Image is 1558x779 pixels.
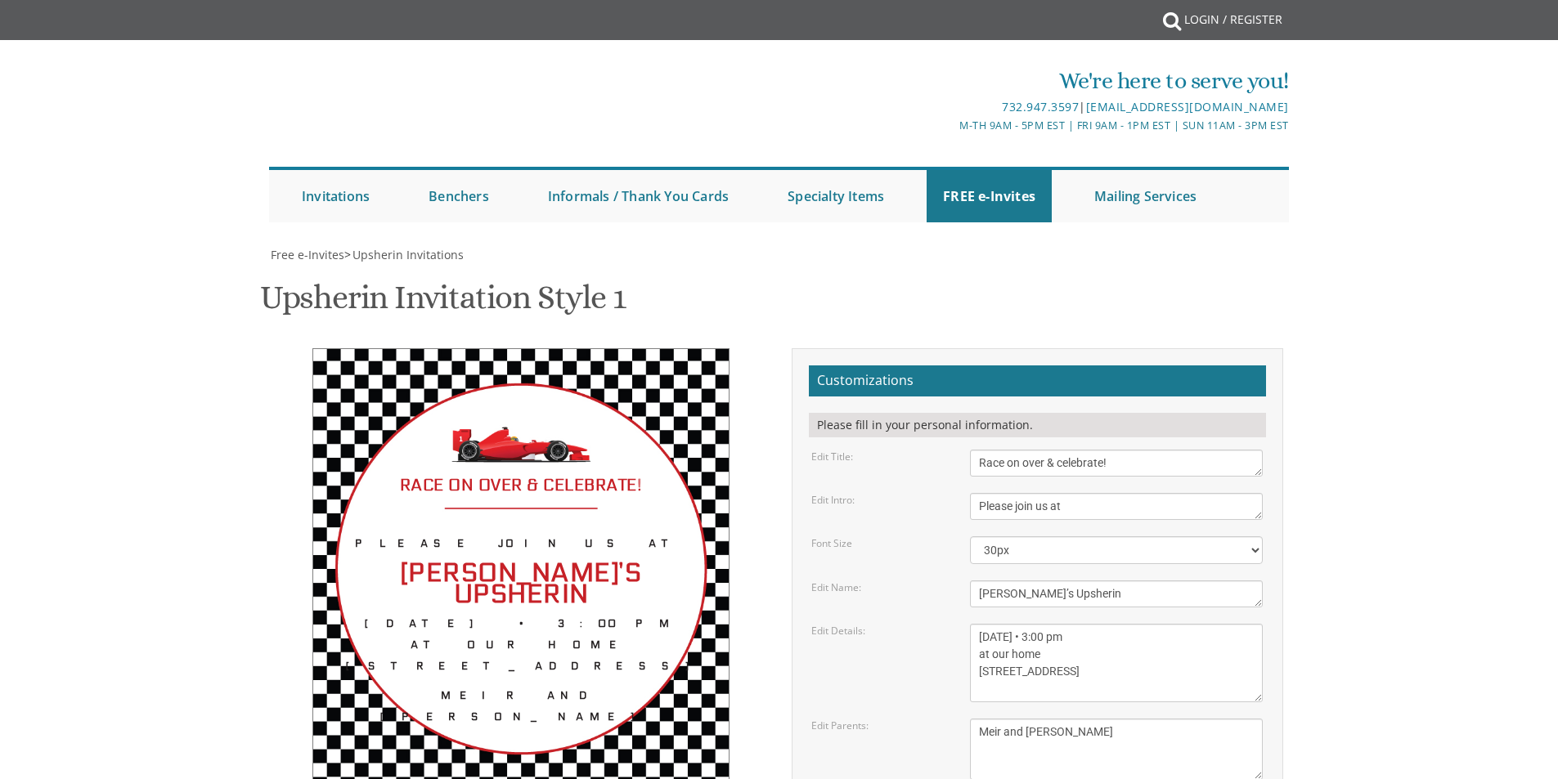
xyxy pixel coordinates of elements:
[771,170,900,222] a: Specialty Items
[1078,170,1213,222] a: Mailing Services
[809,365,1266,396] h2: Customizations
[346,677,696,756] div: Meir and [PERSON_NAME]
[269,247,344,262] a: Free e-Invites
[412,170,505,222] a: Benchers
[970,450,1263,477] textarea: Race on over & celebrate!
[811,493,855,507] label: Edit Intro:
[346,554,696,613] div: [PERSON_NAME]’s Upsherin
[351,247,464,262] a: Upsherin Invitations
[811,450,853,463] label: Edit Title:
[1002,99,1079,114] a: 732.947.3597
[927,170,1052,222] a: FREE e-Invites
[1086,99,1289,114] a: [EMAIL_ADDRESS][DOMAIN_NAME]
[610,65,1289,97] div: We're here to serve you!
[271,247,344,262] span: Free e-Invites
[346,613,696,677] div: [DATE] • 3:00 pm at our home [STREET_ADDRESS]
[809,413,1266,437] div: Please fill in your personal information.
[811,536,852,550] label: Font Size
[610,97,1289,117] div: |
[352,247,464,262] span: Upsherin Invitations
[970,580,1263,607] textarea: [PERSON_NAME]’s Upsherin
[346,496,696,554] div: Please join us at
[811,719,869,732] label: Edit Parents:
[610,117,1289,134] div: M-Th 9am - 5pm EST | Fri 9am - 1pm EST | Sun 11am - 3pm EST
[811,624,865,638] label: Edit Details:
[532,170,745,222] a: Informals / Thank You Cards
[344,247,464,262] span: >
[285,170,386,222] a: Invitations
[346,472,696,496] div: Race on over & celebrate!
[811,580,861,594] label: Edit Name:
[260,280,626,328] h1: Upsherin Invitation Style 1
[970,493,1263,520] textarea: Please join us at
[970,624,1263,702] textarea: [DATE] • 3:00 pm at our home [STREET_ADDRESS]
